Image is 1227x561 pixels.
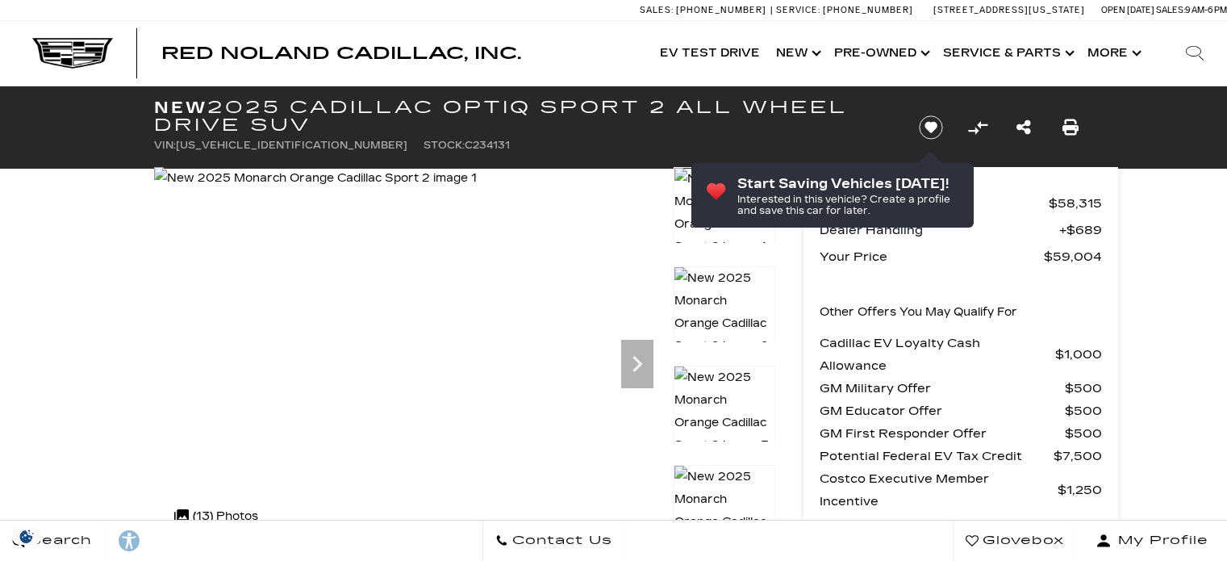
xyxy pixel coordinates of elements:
[8,528,45,545] section: Click to Open Cookie Consent Modal
[820,332,1102,377] a: Cadillac EV Loyalty Cash Allowance $1,000
[640,6,770,15] a: Sales: [PHONE_NUMBER]
[674,167,775,259] img: New 2025 Monarch Orange Cadillac Sport 2 image 1
[674,366,775,458] img: New 2025 Monarch Orange Cadillac Sport 2 image 3
[676,5,766,15] span: [PHONE_NUMBER]
[1044,245,1102,268] span: $59,004
[482,521,625,561] a: Contact Us
[465,140,510,151] span: C234131
[1059,219,1102,241] span: $689
[1156,5,1185,15] span: Sales:
[913,115,949,140] button: Save vehicle
[823,5,913,15] span: [PHONE_NUMBER]
[154,98,892,134] h1: 2025 Cadillac OPTIQ Sport 2 All Wheel Drive SUV
[820,192,1102,215] a: MSRP $58,315
[1065,377,1102,400] span: $500
[166,497,266,536] div: (13) Photos
[1112,530,1208,552] span: My Profile
[820,219,1102,241] a: Dealer Handling $689
[8,528,45,545] img: Opt-Out Icon
[820,301,1017,324] p: Other Offers You May Qualify For
[820,445,1054,467] span: Potential Federal EV Tax Credit
[674,465,775,557] img: New 2025 Monarch Orange Cadillac Sport 2 image 4
[1065,422,1102,445] span: $500
[820,445,1102,467] a: Potential Federal EV Tax Credit $7,500
[820,400,1065,422] span: GM Educator Offer
[820,245,1102,268] a: Your Price $59,004
[161,45,521,61] a: Red Noland Cadillac, Inc.
[820,400,1102,422] a: GM Educator Offer $500
[820,422,1102,445] a: GM First Responder Offer $500
[820,192,1049,215] span: MSRP
[161,44,521,63] span: Red Noland Cadillac, Inc.
[1077,521,1227,561] button: Open user profile menu
[820,422,1065,445] span: GM First Responder Offer
[32,38,113,69] img: Cadillac Dark Logo with Cadillac White Text
[176,140,407,151] span: [US_VEHICLE_IDENTIFICATION_NUMBER]
[1185,5,1227,15] span: 9 AM-6 PM
[154,140,176,151] span: VIN:
[979,530,1064,552] span: Glovebox
[154,98,207,117] strong: New
[820,513,1102,558] a: Costco Gold Star and Business Member Incentive $1,000
[1079,21,1146,86] button: More
[820,245,1044,268] span: Your Price
[768,21,826,86] a: New
[953,521,1077,561] a: Glovebox
[966,115,990,140] button: Compare Vehicle
[820,219,1059,241] span: Dealer Handling
[1062,116,1079,139] a: Print this New 2025 Cadillac OPTIQ Sport 2 All Wheel Drive SUV
[826,21,935,86] a: Pre-Owned
[1058,479,1102,501] span: $1,250
[1055,343,1102,366] span: $1,000
[652,21,768,86] a: EV Test Drive
[1049,192,1102,215] span: $58,315
[424,140,465,151] span: Stock:
[1054,445,1102,467] span: $7,500
[820,513,1055,558] span: Costco Gold Star and Business Member Incentive
[820,332,1055,377] span: Cadillac EV Loyalty Cash Allowance
[820,467,1058,513] span: Costco Executive Member Incentive
[820,377,1102,400] a: GM Military Offer $500
[935,21,1079,86] a: Service & Parts
[820,377,1065,400] span: GM Military Offer
[820,467,1102,513] a: Costco Executive Member Incentive $1,250
[508,530,612,552] span: Contact Us
[770,6,917,15] a: Service: [PHONE_NUMBER]
[154,167,477,190] img: New 2025 Monarch Orange Cadillac Sport 2 image 1
[674,266,775,358] img: New 2025 Monarch Orange Cadillac Sport 2 image 2
[776,5,820,15] span: Service:
[1016,116,1031,139] a: Share this New 2025 Cadillac OPTIQ Sport 2 All Wheel Drive SUV
[933,5,1085,15] a: [STREET_ADDRESS][US_STATE]
[621,340,653,388] div: Next
[1065,400,1102,422] span: $500
[25,530,92,552] span: Search
[640,5,674,15] span: Sales:
[1101,5,1154,15] span: Open [DATE]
